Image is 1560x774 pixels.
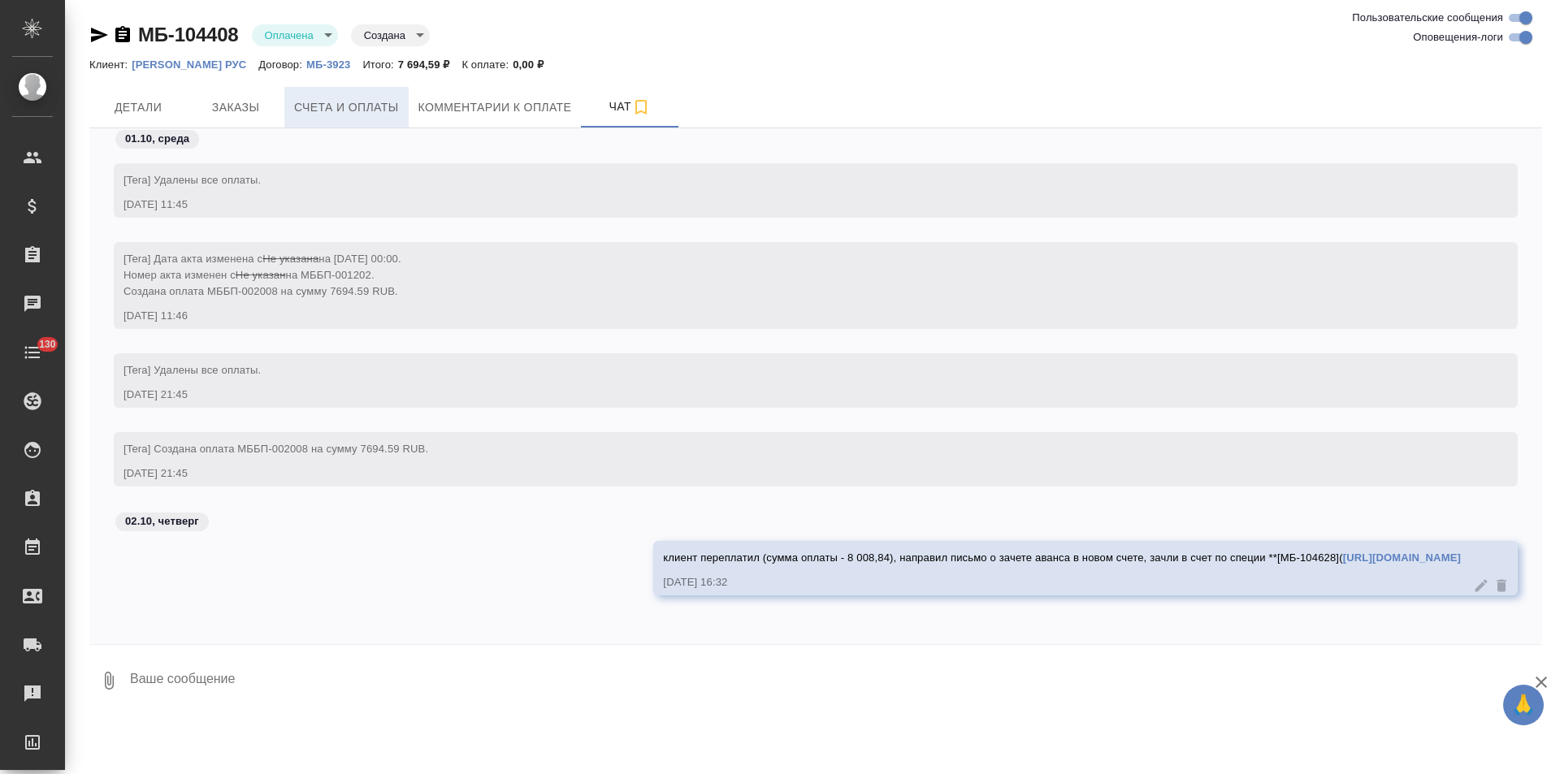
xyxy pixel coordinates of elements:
div: [DATE] 16:32 [663,574,1461,590]
span: 130 [29,336,66,352]
p: Клиент: [89,58,132,71]
span: клиент переплатил (сумма оплаты - 8 008,84), направил письмо о зачете аванса в новом счете, зачли... [663,551,1461,564]
span: Счета и оплаты [294,97,399,118]
button: Создана [359,28,410,42]
a: МБ-104408 [138,24,239,45]
span: [Tera] Создана оплата МББП-002008 на сумму 7694.59 RUB. [123,443,428,455]
button: 🙏 [1503,685,1544,725]
p: [PERSON_NAME] РУС [132,58,258,71]
span: [Tera] Дата акта изменена с на [DATE] 00:00. Номер акта изменен с на МББП-001202. Создана оплата ... [123,253,401,297]
p: 0,00 ₽ [513,58,556,71]
a: МБ-3923 [306,57,362,71]
p: К оплате: [461,58,513,71]
span: Чат [591,97,669,117]
button: Оплачена [260,28,318,42]
div: [DATE] 21:45 [123,465,1461,482]
span: Заказы [197,97,275,118]
p: 02.10, четверг [125,513,199,530]
svg: Подписаться [631,97,651,117]
button: Скопировать ссылку для ЯМессенджера [89,25,109,45]
p: Договор: [258,58,306,71]
a: [URL][DOMAIN_NAME] [1343,551,1461,564]
span: [Tera] Удалены все оплаты. [123,174,261,186]
span: [Tera] Удалены все оплаты. [123,364,261,376]
p: Итого: [362,58,397,71]
span: Не указан [236,269,286,281]
div: [DATE] 11:45 [123,197,1461,213]
span: Детали [99,97,177,118]
button: Скопировать ссылку [113,25,132,45]
span: Оповещения-логи [1413,29,1503,45]
a: [PERSON_NAME] РУС [132,57,258,71]
div: Оплачена [252,24,338,46]
p: 01.10, среда [125,131,189,147]
a: 130 [4,332,61,373]
div: [DATE] 11:46 [123,308,1461,324]
div: [DATE] 21:45 [123,387,1461,403]
span: Пользовательские сообщения [1352,10,1503,26]
p: МБ-3923 [306,58,362,71]
span: Комментарии к оплате [418,97,572,118]
span: Не указана [262,253,318,265]
span: 🙏 [1510,688,1537,722]
div: Оплачена [351,24,430,46]
p: 7 694,59 ₽ [398,58,462,71]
